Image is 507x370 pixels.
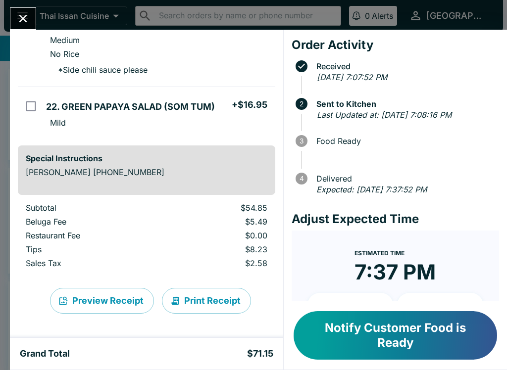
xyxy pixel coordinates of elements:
p: Tips [26,244,155,254]
button: Notify Customer Food is Ready [294,311,497,360]
span: Food Ready [311,137,499,145]
h4: Order Activity [292,38,499,52]
button: + 10 [307,293,394,318]
text: 4 [299,175,304,183]
table: orders table [18,203,275,272]
p: $54.85 [171,203,267,213]
p: * Side chili sauce please [50,65,148,75]
p: Medium [50,35,80,45]
p: Sales Tax [26,258,155,268]
p: $0.00 [171,231,267,240]
span: Received [311,62,499,71]
p: Beluga Fee [26,217,155,227]
p: Mild [50,118,66,128]
p: No Rice [50,49,79,59]
text: 3 [300,137,304,145]
h5: $71.15 [247,348,273,360]
span: Estimated Time [355,249,405,257]
button: + 20 [397,293,483,318]
time: 7:37 PM [355,259,436,285]
span: Sent to Kitchen [311,99,499,108]
p: $8.23 [171,244,267,254]
h4: Adjust Expected Time [292,212,499,227]
text: 2 [300,100,304,108]
p: $5.49 [171,217,267,227]
span: Delivered [311,174,499,183]
button: Print Receipt [162,288,251,314]
p: Restaurant Fee [26,231,155,240]
p: Subtotal [26,203,155,213]
em: Last Updated at: [DATE] 7:08:16 PM [317,110,452,120]
h6: Special Instructions [26,153,267,163]
em: [DATE] 7:07:52 PM [317,72,387,82]
button: Close [10,8,36,29]
p: $2.58 [171,258,267,268]
p: [PERSON_NAME] [PHONE_NUMBER] [26,167,267,177]
button: Preview Receipt [50,288,154,314]
h5: + $16.95 [232,99,267,111]
h5: Grand Total [20,348,70,360]
em: Expected: [DATE] 7:37:52 PM [316,185,427,194]
h5: 22. GREEN PAPAYA SALAD (SOM TUM) [46,101,215,113]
